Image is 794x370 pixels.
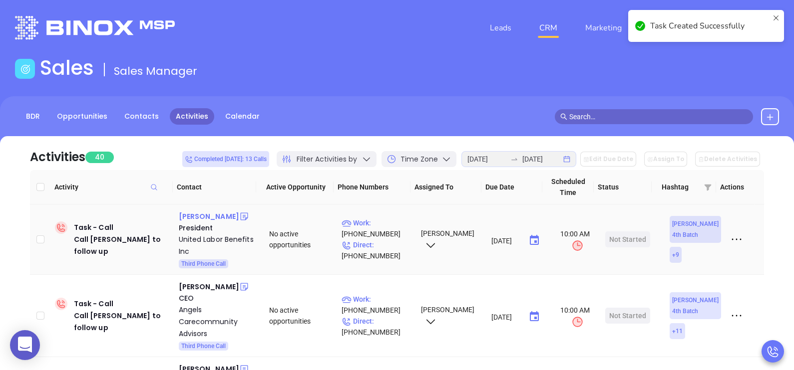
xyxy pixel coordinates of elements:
button: Choose date, selected date is Aug 18, 2025 [524,230,544,250]
span: Direct : [342,241,374,249]
input: MM/DD/YYYY [491,235,520,245]
div: Activities [30,148,85,166]
a: Opportunities [51,108,113,125]
span: Third Phone Call [181,258,226,269]
th: Phone Numbers [334,170,410,204]
a: Activities [170,108,214,125]
div: President [179,222,256,233]
span: to [510,155,518,163]
div: Task - Call [74,221,171,257]
div: [PERSON_NAME] [179,281,239,293]
p: [PHONE_NUMBER] [342,217,412,239]
input: Start date [467,154,506,165]
span: [PERSON_NAME] 4th Batch [672,218,719,240]
span: 10:00 AM [553,305,597,328]
div: CEO [179,293,256,304]
div: Task Created Successfully [650,20,769,32]
span: Activity [54,182,169,192]
div: Not Started [609,231,646,247]
div: Call [PERSON_NAME] to follow up [74,310,171,334]
th: Active Opportunity [256,170,333,204]
span: + 11 [672,326,683,337]
span: [PERSON_NAME] 4th Batch [672,295,719,317]
a: Contacts [118,108,165,125]
input: MM/DD/YYYY [491,312,520,322]
p: [PHONE_NUMBER] [342,239,412,261]
img: logo [15,16,175,39]
span: [PERSON_NAME] [419,229,474,248]
div: Call [PERSON_NAME] to follow up [74,233,171,257]
span: [PERSON_NAME] [419,306,474,325]
span: Direct : [342,317,374,325]
p: [PHONE_NUMBER] [342,316,412,338]
h1: Sales [40,56,94,80]
div: No active opportunities [269,305,334,327]
span: Filter Activities by [297,154,357,165]
th: Actions [716,170,755,204]
span: swap-right [510,155,518,163]
th: Status [594,170,652,204]
input: Search… [569,111,748,122]
span: search [560,113,567,120]
span: 10:00 AM [553,228,597,252]
a: CRM [535,18,561,38]
div: Not Started [609,308,646,324]
span: Hashtag [662,182,700,192]
a: United Labor Benefits Inc [179,233,256,257]
span: Sales Manager [114,63,197,79]
a: Angels Carecommunity Advisors [179,304,256,340]
span: Third Phone Call [181,341,226,352]
button: Assign To [644,152,687,167]
th: Assigned To [410,170,481,204]
span: 40 [85,152,114,163]
th: Due Date [481,170,542,204]
span: + 9 [672,249,679,260]
a: BDR [20,108,46,125]
a: Leads [486,18,515,38]
th: Contact [173,170,256,204]
button: Edit Due Date [580,152,636,167]
div: [PERSON_NAME] [179,210,239,222]
span: Completed [DATE]: 13 Calls [185,154,267,165]
button: Delete Activities [695,152,760,167]
div: No active opportunities [269,228,334,250]
a: Calendar [219,108,266,125]
input: End date [522,154,561,165]
th: Scheduled Time [542,170,594,204]
button: Choose date, selected date is Aug 18, 2025 [524,307,544,327]
span: Time Zone [400,154,438,165]
span: Work : [342,295,371,303]
div: Task - Call [74,298,171,334]
span: Work : [342,219,371,227]
a: Marketing [581,18,626,38]
p: [PHONE_NUMBER] [342,294,412,316]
